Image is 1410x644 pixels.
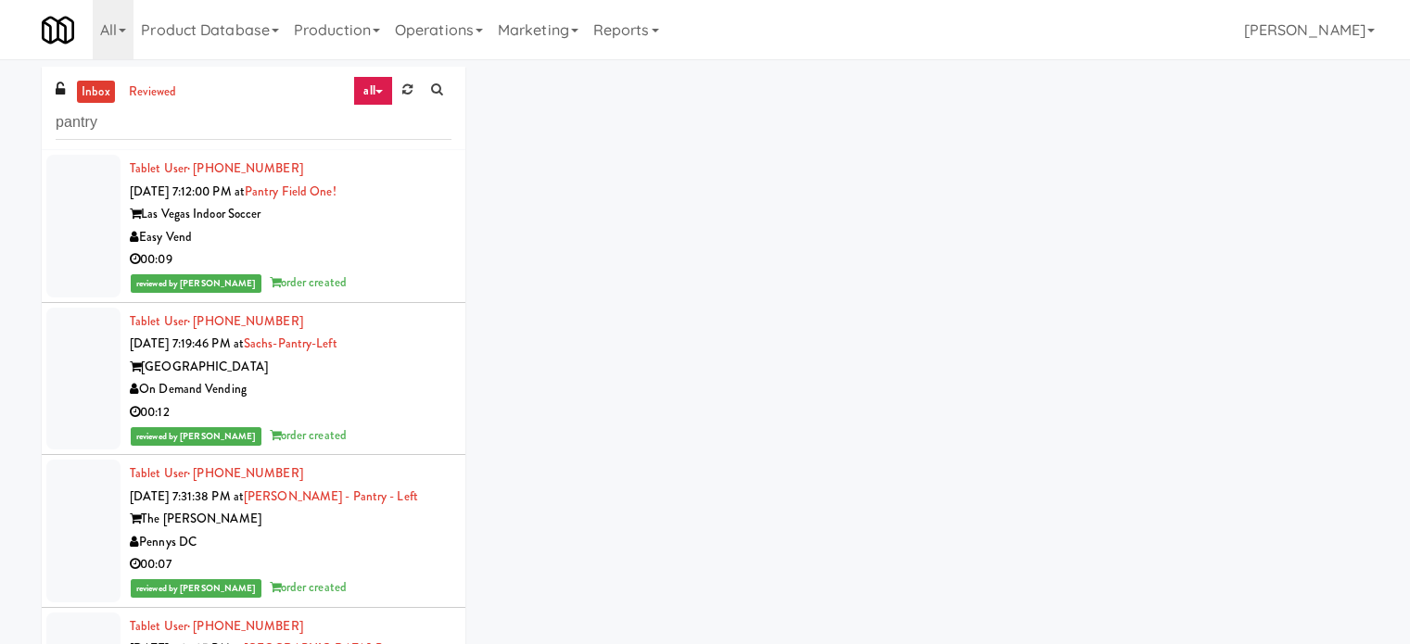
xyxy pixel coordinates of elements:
[130,312,303,330] a: Tablet User· [PHONE_NUMBER]
[270,426,347,444] span: order created
[130,553,451,576] div: 00:07
[130,203,451,226] div: Las Vegas Indoor Soccer
[124,81,182,104] a: reviewed
[130,159,303,177] a: Tablet User· [PHONE_NUMBER]
[130,401,451,424] div: 00:12
[187,312,303,330] span: · [PHONE_NUMBER]
[270,578,347,596] span: order created
[187,159,303,177] span: · [PHONE_NUMBER]
[130,335,244,352] span: [DATE] 7:19:46 PM at
[131,274,261,293] span: reviewed by [PERSON_NAME]
[130,531,451,554] div: Pennys DC
[187,617,303,635] span: · [PHONE_NUMBER]
[130,356,451,379] div: [GEOGRAPHIC_DATA]
[244,487,418,505] a: [PERSON_NAME] - Pantry - Left
[353,76,392,106] a: all
[244,335,337,352] a: Sachs-Pantry-Left
[270,273,347,291] span: order created
[130,248,451,271] div: 00:09
[130,464,303,482] a: Tablet User· [PHONE_NUMBER]
[42,150,465,303] li: Tablet User· [PHONE_NUMBER][DATE] 7:12:00 PM atPantry Field One!Las Vegas Indoor SoccerEasy Vend0...
[56,106,451,140] input: Search vision orders
[42,303,465,456] li: Tablet User· [PHONE_NUMBER][DATE] 7:19:46 PM atSachs-Pantry-Left[GEOGRAPHIC_DATA]On Demand Vendin...
[42,455,465,608] li: Tablet User· [PHONE_NUMBER][DATE] 7:31:38 PM at[PERSON_NAME] - Pantry - LeftThe [PERSON_NAME]Penn...
[131,427,261,446] span: reviewed by [PERSON_NAME]
[131,579,261,598] span: reviewed by [PERSON_NAME]
[130,508,451,531] div: The [PERSON_NAME]
[42,14,74,46] img: Micromart
[245,183,337,200] a: Pantry Field One!
[187,464,303,482] span: · [PHONE_NUMBER]
[77,81,115,104] a: inbox
[130,617,303,635] a: Tablet User· [PHONE_NUMBER]
[130,183,245,200] span: [DATE] 7:12:00 PM at
[130,226,451,249] div: Easy Vend
[130,378,451,401] div: On Demand Vending
[130,487,244,505] span: [DATE] 7:31:38 PM at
